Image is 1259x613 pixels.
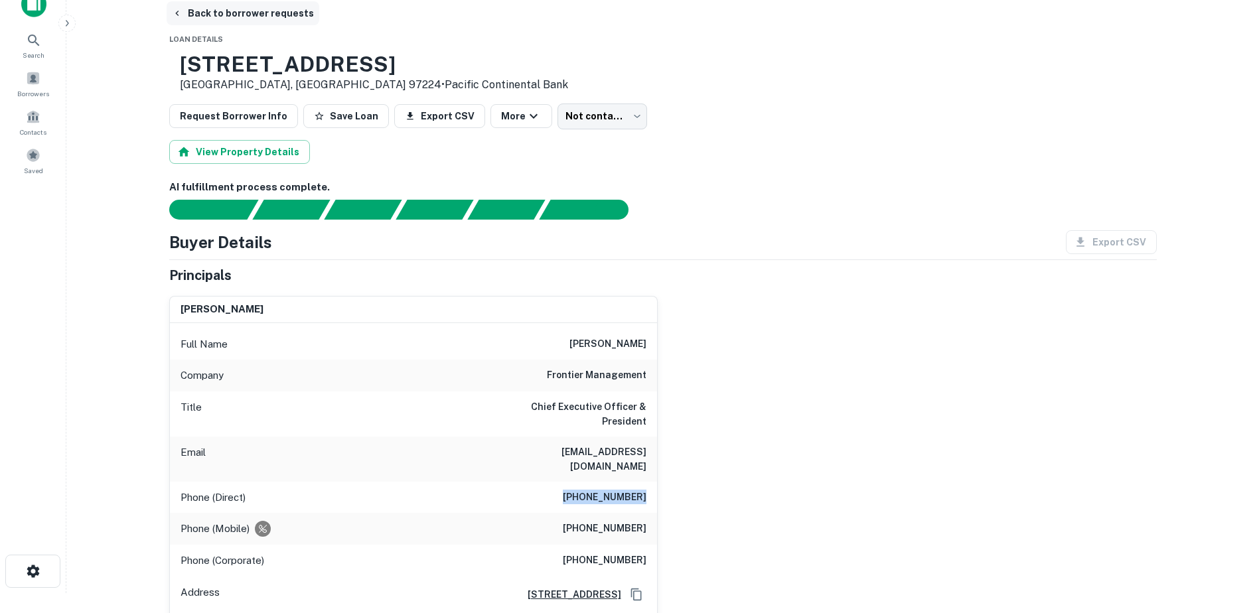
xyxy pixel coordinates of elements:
span: Borrowers [17,88,49,99]
p: Phone (Mobile) [181,521,250,537]
p: Email [181,444,206,474]
span: Saved [24,165,43,176]
h6: [PERSON_NAME] [181,302,263,317]
button: Back to borrower requests [167,1,319,25]
a: Contacts [4,104,62,140]
h4: Buyer Details [169,230,272,254]
h6: AI fulfillment process complete. [169,180,1157,195]
p: [GEOGRAPHIC_DATA], [GEOGRAPHIC_DATA] 97224 • [180,77,568,93]
button: More [490,104,552,128]
h6: [PERSON_NAME] [569,336,646,352]
p: Title [181,399,202,429]
span: Search [23,50,44,60]
a: Borrowers [4,66,62,102]
button: View Property Details [169,140,310,164]
div: AI fulfillment process complete. [540,200,644,220]
button: Save Loan [303,104,389,128]
p: Address [181,584,220,604]
div: Your request is received and processing... [252,200,330,220]
h6: [PHONE_NUMBER] [563,521,646,537]
a: Pacific Continental Bank [445,78,568,91]
button: Copy Address [627,584,646,604]
div: Principals found, AI now looking for contact information... [396,200,473,220]
h6: frontier management [547,368,646,383]
div: Principals found, still searching for contact information. This may take time... [467,200,545,220]
a: Search [4,27,62,63]
div: Not contacted [557,103,647,129]
h3: [STREET_ADDRESS] [180,52,568,77]
button: Export CSV [394,104,485,128]
span: Contacts [20,127,46,137]
div: Sending borrower request to AI... [153,200,253,220]
h5: Principals [169,265,232,285]
iframe: Chat Widget [1193,507,1259,571]
div: Documents found, AI parsing details... [324,200,402,220]
h6: Chief Executive Officer & President [487,399,646,429]
p: Full Name [181,336,228,352]
p: Phone (Direct) [181,490,246,506]
div: Requests to not be contacted at this number [255,521,271,537]
span: Loan Details [169,35,223,43]
h6: [PHONE_NUMBER] [563,553,646,569]
a: [STREET_ADDRESS] [517,587,621,602]
p: Company [181,368,224,383]
p: Phone (Corporate) [181,553,264,569]
h6: [PHONE_NUMBER] [563,490,646,506]
button: Request Borrower Info [169,104,298,128]
h6: [EMAIL_ADDRESS][DOMAIN_NAME] [487,444,646,474]
a: Saved [4,143,62,178]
